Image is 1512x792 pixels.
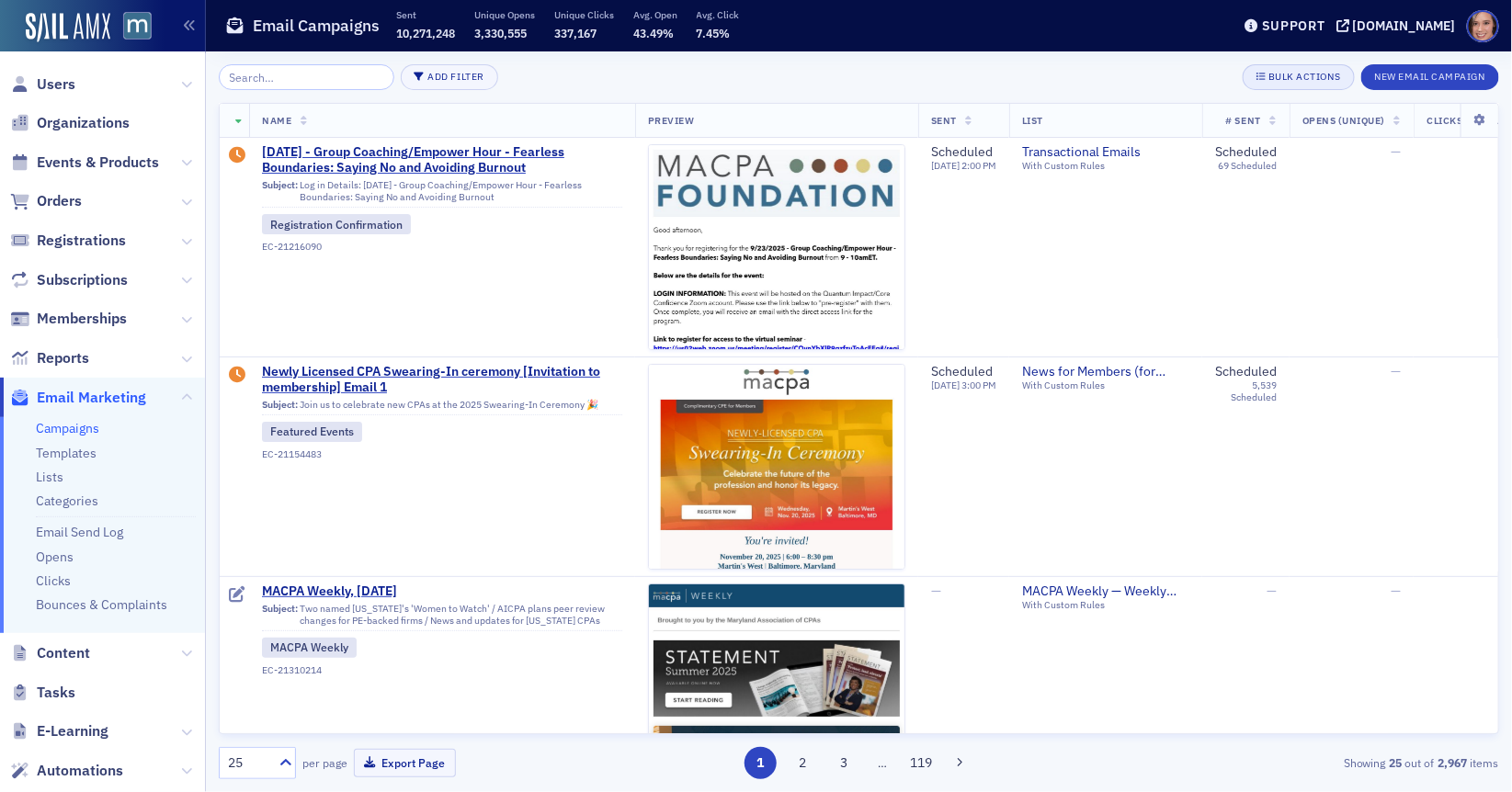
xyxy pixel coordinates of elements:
a: MACPA Weekly, [DATE] [262,583,622,600]
button: 119 [905,747,938,779]
span: Content [37,643,90,663]
span: Name [262,114,291,127]
span: [DATE] [931,159,961,172]
button: [DOMAIN_NAME] [1336,19,1462,32]
div: With Custom Rules [1022,160,1189,172]
strong: 2,967 [1435,754,1471,771]
div: 5,539 Scheduled [1215,379,1277,403]
strong: 25 [1386,754,1405,771]
a: Email Send Log [36,524,123,540]
span: Registrations [37,231,126,251]
div: Scheduled [931,364,996,380]
a: Newly Licensed CPA Swearing-In ceremony [Invitation to membership] Email 1 [262,364,622,396]
a: Orders [10,191,82,211]
a: Email Marketing [10,388,146,408]
div: EC-21154483 [262,448,622,460]
div: [DOMAIN_NAME] [1353,17,1456,34]
span: Subject: [262,179,298,203]
span: 3:00 PM [961,379,996,391]
a: MACPA Weekly — Weekly Newsletter (for members only) [1022,583,1189,600]
span: E-Learning [37,721,108,741]
span: 7.45% [697,26,731,40]
p: Unique Opens [474,8,535,21]
span: Profile [1467,10,1499,42]
label: per page [302,754,347,771]
button: 3 [828,747,860,779]
p: Unique Clicks [554,8,614,21]
div: With Custom Rules [1022,379,1189,391]
span: — [1391,363,1401,379]
img: SailAMX [26,13,110,42]
img: email-preview-2967.jpeg [649,145,904,708]
span: Users [37,74,75,95]
span: Organizations [37,113,130,133]
a: Registrations [10,231,126,251]
button: Add Filter [401,64,498,90]
a: Bounces & Complaints [36,596,167,613]
a: View Homepage [110,12,152,43]
div: Showing out of items [1086,754,1499,771]
p: Sent [396,8,455,21]
span: # Sent [1226,114,1261,127]
a: Templates [36,445,97,461]
div: 25 [228,753,268,773]
div: Featured Events [262,422,362,442]
div: Draft [230,586,246,605]
span: — [931,583,941,599]
div: With Custom Rules [1022,599,1189,611]
div: MACPA Weekly [262,638,357,658]
a: Reports [10,348,89,368]
div: Bulk Actions [1268,72,1340,82]
a: Lists [36,469,63,485]
span: Clicks (Unique) [1427,114,1512,127]
span: [DATE] [931,379,961,391]
div: Support [1262,17,1325,34]
div: Draft [230,367,246,385]
span: Memberships [37,309,127,329]
a: Tasks [10,683,75,703]
span: — [1267,583,1277,599]
a: Transactional Emails [1022,144,1189,161]
span: List [1022,114,1043,127]
p: Avg. Open [633,8,677,21]
div: Scheduled [1215,144,1277,161]
span: … [870,754,896,771]
div: Scheduled [931,144,996,161]
div: EC-21310214 [262,664,622,676]
div: Join us to celebrate new CPAs at the 2025 Swearing-In Ceremony 🎉 [262,399,622,415]
span: — [1391,143,1401,160]
span: Subject: [262,603,298,627]
span: Subject: [262,399,298,411]
a: Automations [10,761,123,781]
a: News for Members (for members only) [1022,364,1189,380]
span: 10,271,248 [396,26,455,40]
div: Log in Details: [DATE] - Group Coaching/Empower Hour - Fearless Boundaries: Saying No and Avoidin... [262,179,622,208]
span: Preview [648,114,695,127]
div: Scheduled [1215,364,1277,380]
a: Users [10,74,75,95]
button: 2 [787,747,819,779]
div: EC-21216090 [262,241,622,253]
a: Memberships [10,309,127,329]
span: Email Marketing [37,388,146,408]
div: 69 Scheduled [1218,160,1277,172]
span: Opens (Unique) [1302,114,1385,127]
input: Search… [219,64,394,90]
a: Events & Products [10,153,159,173]
a: [DATE] - Group Coaching/Empower Hour - Fearless Boundaries: Saying No and Avoiding Burnout [262,144,622,176]
h1: Email Campaigns [253,15,380,37]
span: 43.49% [633,26,674,40]
a: Clicks [36,572,71,589]
span: Orders [37,191,82,211]
span: — [1391,583,1401,599]
button: Bulk Actions [1243,64,1354,90]
a: E-Learning [10,721,108,741]
button: 1 [745,747,777,779]
span: Automations [37,761,123,781]
a: Categories [36,492,98,509]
